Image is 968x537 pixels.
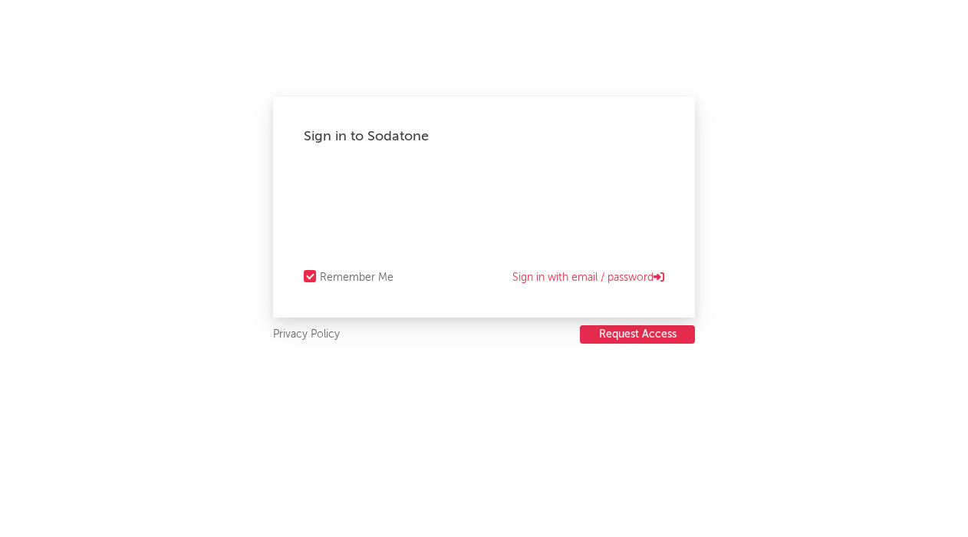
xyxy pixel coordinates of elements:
[512,268,664,287] a: Sign in with email / password
[273,325,340,344] a: Privacy Policy
[304,127,664,146] div: Sign in to Sodatone
[320,268,393,287] div: Remember Me
[580,325,695,344] a: Request Access
[580,325,695,344] button: Request Access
